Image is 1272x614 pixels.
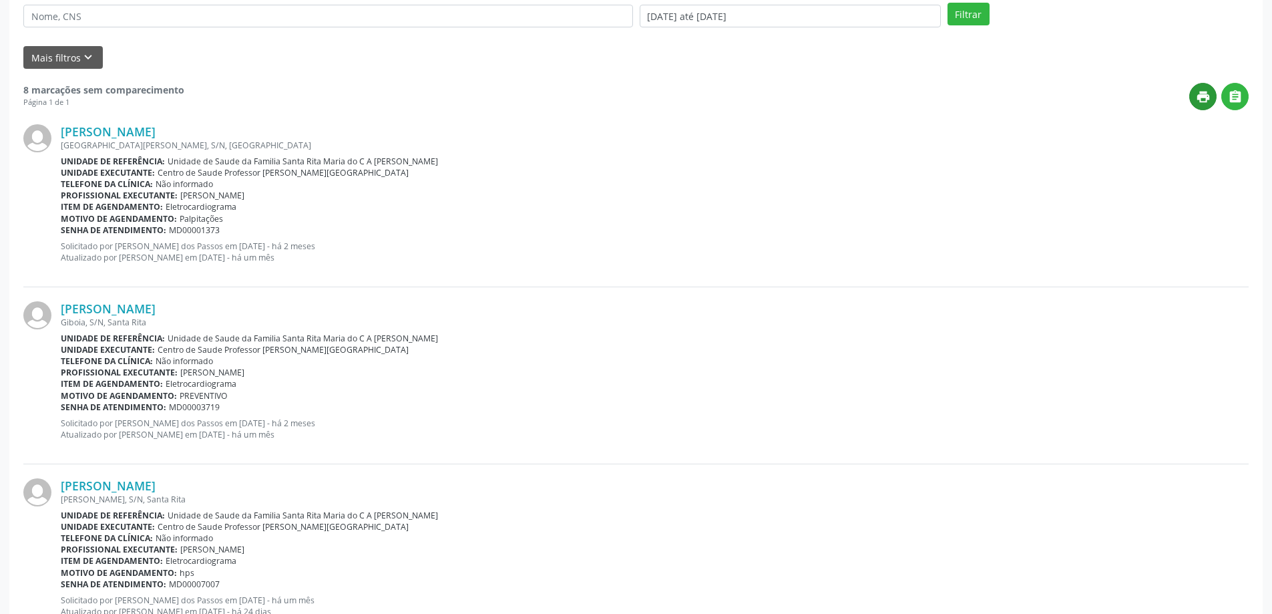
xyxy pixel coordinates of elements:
div: [PERSON_NAME], S/N, Santa Rita [61,494,1249,505]
input: Nome, CNS [23,5,633,27]
b: Unidade de referência: [61,333,165,344]
i:  [1228,90,1243,104]
b: Unidade executante: [61,344,155,355]
img: img [23,124,51,152]
b: Profissional executante: [61,544,178,555]
button:  [1221,83,1249,110]
span: Unidade de Saude da Familia Santa Rita Maria do C A [PERSON_NAME] [168,510,438,521]
button: print [1189,83,1217,110]
span: Centro de Saude Professor [PERSON_NAME][GEOGRAPHIC_DATA] [158,344,409,355]
span: Palpitações [180,213,223,224]
b: Item de agendamento: [61,555,163,567]
span: PREVENTIVO [180,390,228,402]
span: Unidade de Saude da Familia Santa Rita Maria do C A [PERSON_NAME] [168,156,438,167]
button: Mais filtroskeyboard_arrow_down [23,46,103,69]
b: Senha de atendimento: [61,402,166,413]
input: Selecione um intervalo [640,5,941,27]
b: Profissional executante: [61,190,178,201]
span: Não informado [156,178,213,190]
b: Senha de atendimento: [61,224,166,236]
span: Eletrocardiograma [166,201,236,212]
div: [GEOGRAPHIC_DATA][PERSON_NAME], S/N, [GEOGRAPHIC_DATA] [61,140,1249,151]
b: Senha de atendimento: [61,579,166,590]
b: Unidade de referência: [61,156,165,167]
span: Não informado [156,532,213,544]
span: Eletrocardiograma [166,378,236,390]
a: [PERSON_NAME] [61,124,156,139]
b: Telefone da clínica: [61,355,153,367]
b: Unidade executante: [61,521,155,532]
span: Centro de Saude Professor [PERSON_NAME][GEOGRAPHIC_DATA] [158,521,409,532]
a: [PERSON_NAME] [61,301,156,316]
span: Eletrocardiograma [166,555,236,567]
button: Filtrar [947,3,990,25]
span: [PERSON_NAME] [180,190,244,201]
span: MD00001373 [169,224,220,236]
div: Página 1 de 1 [23,97,184,108]
a: [PERSON_NAME] [61,478,156,493]
span: Centro de Saude Professor [PERSON_NAME][GEOGRAPHIC_DATA] [158,167,409,178]
i: print [1196,90,1211,104]
strong: 8 marcações sem comparecimento [23,84,184,96]
b: Telefone da clínica: [61,532,153,544]
b: Unidade de referência: [61,510,165,521]
span: Unidade de Saude da Familia Santa Rita Maria do C A [PERSON_NAME] [168,333,438,344]
b: Item de agendamento: [61,201,163,212]
p: Solicitado por [PERSON_NAME] dos Passos em [DATE] - há 2 meses Atualizado por [PERSON_NAME] em [D... [61,418,1249,440]
img: img [23,478,51,506]
span: hps [180,567,194,579]
b: Profissional executante: [61,367,178,378]
span: [PERSON_NAME] [180,544,244,555]
b: Item de agendamento: [61,378,163,390]
p: Solicitado por [PERSON_NAME] dos Passos em [DATE] - há 2 meses Atualizado por [PERSON_NAME] em [D... [61,241,1249,263]
img: img [23,301,51,329]
b: Telefone da clínica: [61,178,153,190]
span: MD00003719 [169,402,220,413]
b: Unidade executante: [61,167,155,178]
b: Motivo de agendamento: [61,213,177,224]
b: Motivo de agendamento: [61,567,177,579]
i: keyboard_arrow_down [81,50,95,65]
span: Não informado [156,355,213,367]
span: MD00007007 [169,579,220,590]
span: [PERSON_NAME] [180,367,244,378]
div: Giboia, S/N, Santa Rita [61,317,1249,328]
b: Motivo de agendamento: [61,390,177,402]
